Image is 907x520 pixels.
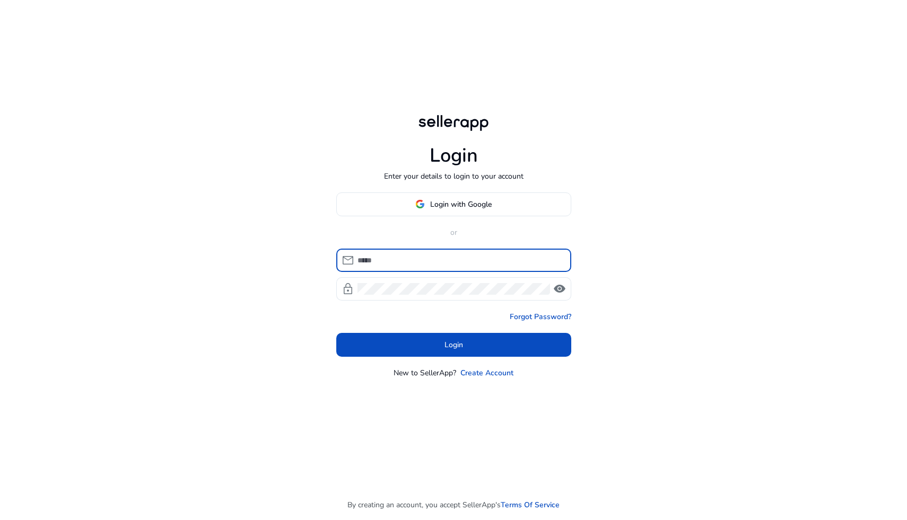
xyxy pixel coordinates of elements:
button: Login with Google [336,192,571,216]
span: mail [342,254,354,267]
p: Enter your details to login to your account [384,171,524,182]
p: or [336,227,571,238]
button: Login [336,333,571,357]
a: Terms Of Service [501,499,560,510]
span: Login with Google [430,199,492,210]
a: Create Account [460,367,513,378]
span: lock [342,283,354,295]
img: google-logo.svg [415,199,425,209]
a: Forgot Password? [510,311,571,322]
span: visibility [553,283,566,295]
p: New to SellerApp? [394,367,456,378]
span: Login [444,339,463,350]
h1: Login [430,144,478,167]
